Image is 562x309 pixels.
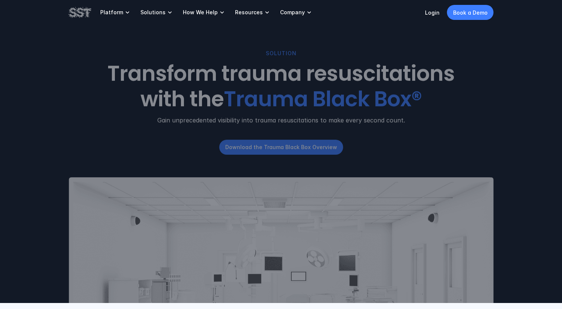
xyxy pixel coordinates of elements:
p: Resources [235,9,263,16]
p: Download the Trauma Black Box Overview [225,143,337,151]
a: Download the Trauma Black Box Overview [219,140,343,155]
p: Platform [100,9,123,16]
p: How We Help [183,9,218,16]
p: Company [280,9,305,16]
p: Solutions [140,9,166,16]
a: Login [425,9,440,16]
span: Trauma Black Box® [223,84,422,114]
p: SOLUTION [266,49,297,57]
h1: Transform trauma resuscitations with the [98,62,464,112]
p: Gain unprecedented visibility into trauma resuscitations to make every second count. [69,116,494,125]
p: Book a Demo [453,9,488,17]
a: Book a Demo [447,5,494,20]
img: SST logo [69,6,91,19]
